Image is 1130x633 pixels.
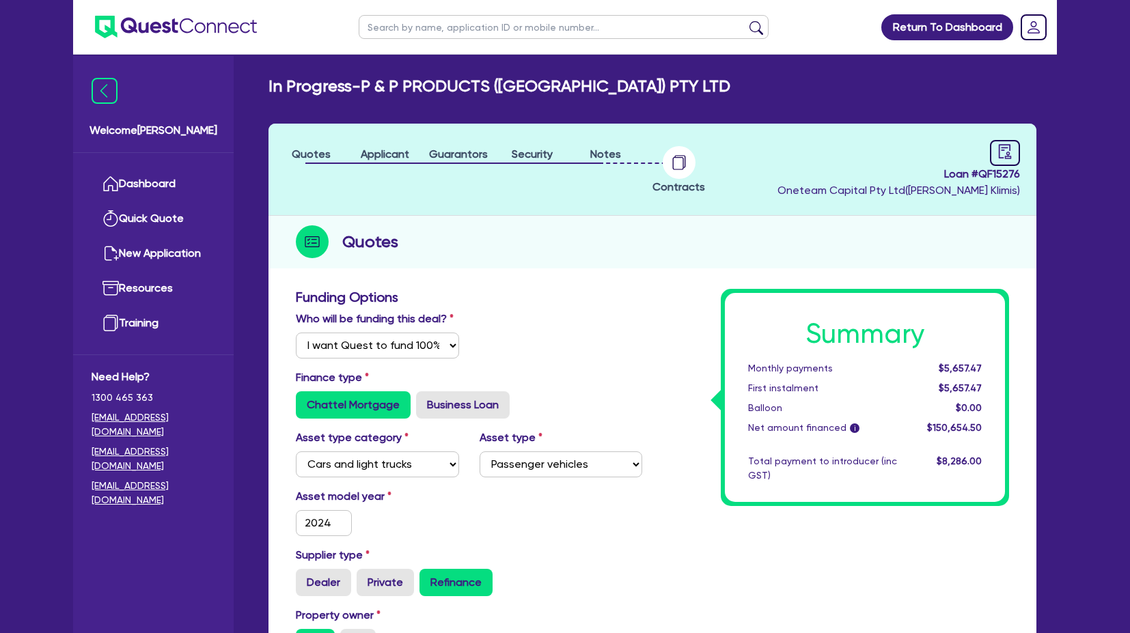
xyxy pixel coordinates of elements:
[102,315,119,331] img: training
[939,382,982,393] span: $5,657.47
[361,147,409,160] span: Applicant
[956,402,982,413] span: $0.00
[342,229,398,254] h2: Quotes
[927,422,982,433] span: $150,654.50
[511,145,553,163] button: Security
[428,145,488,163] button: Guarantors
[268,76,730,96] h2: In Progress - P & P PRODUCTS ([GEOGRAPHIC_DATA]) PTY LTD
[1016,10,1051,45] a: Dropdown toggle
[296,391,411,419] label: Chattel Mortgage
[590,147,621,160] span: Notes
[738,421,907,435] div: Net amount financed
[92,391,215,405] span: 1300 465 363
[359,15,769,39] input: Search by name, application ID or mobile number...
[296,225,329,258] img: step-icon
[92,271,215,306] a: Resources
[92,201,215,236] a: Quick Quote
[512,147,553,160] span: Security
[92,369,215,385] span: Need Help?
[777,184,1020,197] span: Oneteam Capital Pty Ltd ( [PERSON_NAME] Klimis )
[777,166,1020,182] span: Loan # QF15276
[296,289,642,305] h3: Funding Options
[419,569,493,596] label: Refinance
[652,180,705,193] span: Contracts
[296,430,409,446] label: Asset type category
[296,607,381,623] label: Property owner
[296,369,369,386] label: Finance type
[102,280,119,296] img: resources
[416,391,510,419] label: Business Loan
[937,455,982,466] span: $8,286.00
[296,311,454,327] label: Who will be funding this deal?
[292,147,331,160] span: Quotes
[590,145,622,163] button: Notes
[92,479,215,507] a: [EMAIL_ADDRESS][DOMAIN_NAME]
[850,423,859,433] span: i
[286,488,469,505] label: Asset model year
[480,430,542,446] label: Asset type
[296,569,351,596] label: Dealer
[881,14,1013,40] a: Return To Dashboard
[92,445,215,473] a: [EMAIL_ADDRESS][DOMAIN_NAME]
[997,144,1012,159] span: audit
[102,210,119,227] img: quick-quote
[92,78,118,104] img: icon-menu-close
[291,145,331,163] button: Quotes
[738,401,907,415] div: Balloon
[738,454,907,483] div: Total payment to introducer (inc GST)
[652,145,706,196] button: Contracts
[89,122,217,139] span: Welcome [PERSON_NAME]
[92,236,215,271] a: New Application
[102,245,119,262] img: new-application
[92,410,215,439] a: [EMAIL_ADDRESS][DOMAIN_NAME]
[939,363,982,374] span: $5,657.47
[429,147,488,160] span: Guarantors
[738,361,907,376] div: Monthly payments
[738,381,907,395] div: First instalment
[92,306,215,341] a: Training
[748,318,982,350] h1: Summary
[95,16,257,38] img: quest-connect-logo-blue
[296,547,370,563] label: Supplier type
[360,145,410,163] button: Applicant
[357,569,414,596] label: Private
[92,167,215,201] a: Dashboard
